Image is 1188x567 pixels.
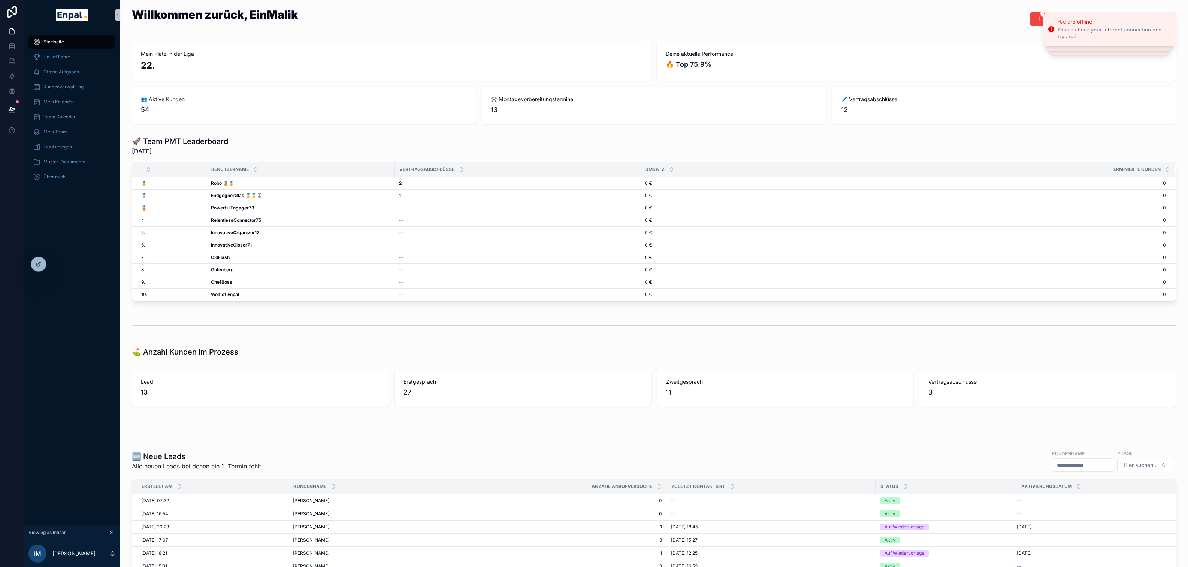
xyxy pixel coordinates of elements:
[1017,498,1169,504] a: --
[766,254,1166,260] span: 0
[141,105,467,115] span: 54
[766,217,1166,223] span: 0
[43,39,64,45] span: Startseite
[1017,524,1031,530] span: [DATE]
[141,50,642,58] span: Mein Platz in der Liga
[885,524,924,530] div: Auf Wiedervorlage
[666,378,905,386] span: Zweitgespräch
[293,511,433,517] a: [PERSON_NAME]
[141,217,145,223] span: 4.
[141,96,467,103] span: 👥 Aktive Kunden
[293,498,433,504] a: [PERSON_NAME]
[399,279,403,285] span: --
[43,84,84,90] span: Kundenverwaltung
[132,136,228,147] h1: 🚀 Team PMT Leaderboard
[880,497,1012,504] a: Aktiv
[1058,18,1170,26] div: You are offline
[28,530,66,536] span: Viewing as Intisar
[399,230,403,236] span: --
[141,279,145,285] span: 9.
[491,96,817,103] span: ⚒️ Montagevorbereitungstermine
[211,242,252,248] strong: InnovativeCloser71
[399,205,403,211] span: --
[141,205,147,211] span: 🥉
[141,537,284,543] a: [DATE] 17:07
[141,537,168,543] span: [DATE] 17:07
[293,537,433,543] a: [PERSON_NAME]
[880,550,1012,557] a: Auf Wiedervorlage
[928,387,1167,398] span: 3
[671,524,871,530] a: [DATE] 18:45
[56,9,88,21] img: App logo
[141,550,284,556] a: [DATE] 18:21
[885,497,895,504] div: Aktiv
[132,462,261,471] span: Alle neuen Leads bei denen ein 1. Termin fehlt
[142,483,172,489] span: Erstellt am
[766,267,1166,273] span: 0
[132,451,261,462] h1: 🆕 Neue Leads
[1124,461,1158,469] span: Hier suchen...
[211,292,239,297] strong: Wolf of Enpal
[671,498,675,504] span: --
[1052,450,1085,457] label: Kundenname
[293,498,329,504] span: [PERSON_NAME]
[645,180,652,186] span: 0 €
[293,524,329,530] span: [PERSON_NAME]
[880,537,1012,543] a: Aktiv
[1021,483,1072,489] span: Aktivierungsdatum
[293,537,329,543] span: [PERSON_NAME]
[211,180,234,186] strong: Robo 🥉🥇
[645,193,652,199] span: 0 €
[293,483,326,489] span: Kundenname
[43,174,66,180] span: Über mich
[671,550,698,556] span: [DATE] 12:25
[1017,537,1021,543] span: --
[1017,550,1169,556] a: [DATE]
[766,292,1166,298] span: 0
[766,242,1166,248] span: 0
[293,550,329,556] span: [PERSON_NAME]
[141,193,147,199] span: 🥈
[28,80,115,94] a: Kundenverwaltung
[645,292,652,298] span: 0 €
[141,524,284,530] a: [DATE] 20:23
[399,166,454,172] span: Vertragsabschlüsse
[141,180,147,186] span: 🥇
[671,498,871,504] a: --
[885,550,924,557] div: Auf Wiedervorlage
[141,511,168,517] span: [DATE] 16:54
[491,105,817,115] span: 13
[399,254,403,260] span: --
[442,537,662,543] a: 3
[141,550,167,556] span: [DATE] 18:21
[1017,511,1021,517] span: --
[399,180,402,186] strong: 2
[671,537,698,543] span: [DATE] 15:27
[880,524,1012,530] a: Auf Wiedervorlage
[442,511,662,517] a: 0
[28,110,115,124] a: Team Kalender
[442,550,662,556] a: 1
[645,230,652,236] span: 0 €
[442,498,662,504] a: 0
[132,9,298,20] h1: Willkommen zurück, EinMalik
[645,254,652,260] span: 0 €
[141,242,145,248] span: 6.
[766,205,1166,211] span: 0
[403,387,642,398] span: 27
[141,254,145,260] span: 7.
[141,292,147,298] span: 10.
[671,524,698,530] span: [DATE] 18:45
[141,387,380,398] span: 13
[43,144,72,150] span: Lead anlegen
[141,498,169,504] span: [DATE] 07:32
[141,511,284,517] a: [DATE] 16:54
[671,537,871,543] a: [DATE] 15:27
[645,205,652,211] span: 0 €
[1017,498,1021,504] span: --
[766,279,1166,285] span: 0
[885,510,895,517] div: Aktiv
